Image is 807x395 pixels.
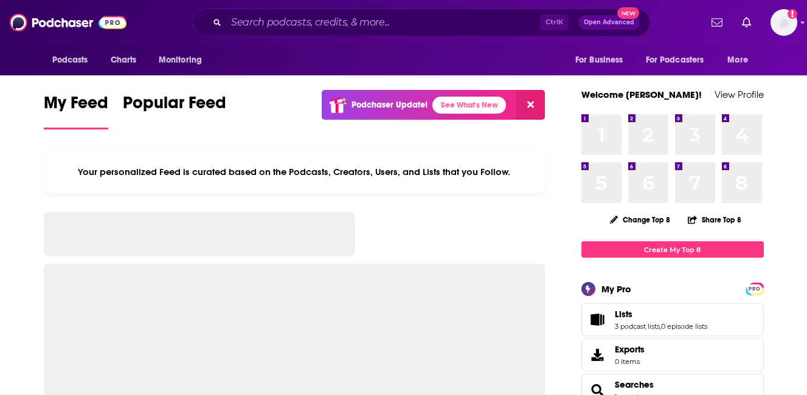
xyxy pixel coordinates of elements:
[646,52,704,69] span: For Podcasters
[10,11,126,34] img: Podchaser - Follow, Share and Rate Podcasts
[586,311,610,328] a: Lists
[771,9,797,36] button: Show profile menu
[103,49,144,72] a: Charts
[52,52,88,69] span: Podcasts
[707,12,727,33] a: Show notifications dropdown
[638,49,722,72] button: open menu
[581,89,702,100] a: Welcome [PERSON_NAME]!
[747,284,762,293] a: PRO
[771,9,797,36] span: Logged in as crenshawcomms
[601,283,631,295] div: My Pro
[123,92,226,120] span: Popular Feed
[615,309,707,320] a: Lists
[44,92,108,129] a: My Feed
[581,241,764,258] a: Create My Top 8
[586,346,610,363] span: Exports
[578,15,640,30] button: Open AdvancedNew
[727,52,748,69] span: More
[575,52,623,69] span: For Business
[584,19,634,26] span: Open Advanced
[617,7,639,19] span: New
[687,208,742,232] button: Share Top 8
[661,322,707,331] a: 0 episode lists
[615,344,645,355] span: Exports
[715,89,764,100] a: View Profile
[615,379,654,390] a: Searches
[788,9,797,19] svg: Add a profile image
[44,49,104,72] button: open menu
[603,212,678,227] button: Change Top 8
[615,357,645,366] span: 0 items
[150,49,218,72] button: open menu
[615,322,660,331] a: 3 podcast lists
[581,303,764,336] span: Lists
[226,13,540,32] input: Search podcasts, credits, & more...
[567,49,639,72] button: open menu
[123,92,226,129] a: Popular Feed
[111,52,137,69] span: Charts
[737,12,756,33] a: Show notifications dropdown
[432,97,506,114] a: See What's New
[159,52,202,69] span: Monitoring
[660,322,661,331] span: ,
[540,15,569,30] span: Ctrl K
[581,338,764,371] a: Exports
[719,49,763,72] button: open menu
[193,9,650,36] div: Search podcasts, credits, & more...
[352,100,428,110] p: Podchaser Update!
[44,92,108,120] span: My Feed
[771,9,797,36] img: User Profile
[44,151,546,193] div: Your personalized Feed is curated based on the Podcasts, Creators, Users, and Lists that you Follow.
[747,284,762,294] span: PRO
[615,309,632,320] span: Lists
